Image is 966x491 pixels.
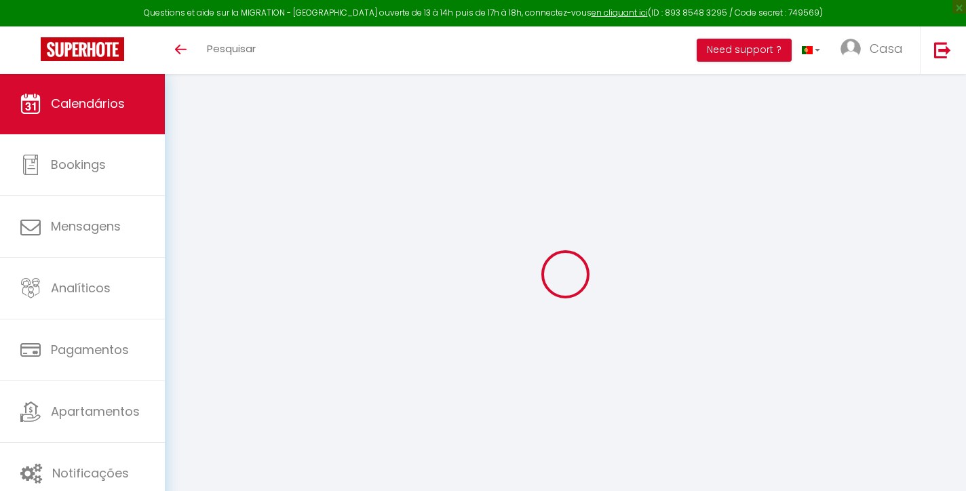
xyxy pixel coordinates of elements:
[592,7,648,18] a: en cliquant ici
[51,279,111,296] span: Analíticos
[51,341,129,358] span: Pagamentos
[841,39,861,59] img: ...
[697,39,792,62] button: Need support ?
[207,41,256,56] span: Pesquisar
[197,26,266,74] a: Pesquisar
[870,40,903,57] span: Casa
[41,37,124,61] img: Super Booking
[830,26,920,74] a: ... Casa
[51,156,106,173] span: Bookings
[51,218,121,235] span: Mensagens
[51,95,125,112] span: Calendários
[934,41,951,58] img: logout
[52,465,129,482] span: Notificações
[51,403,140,420] span: Apartamentos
